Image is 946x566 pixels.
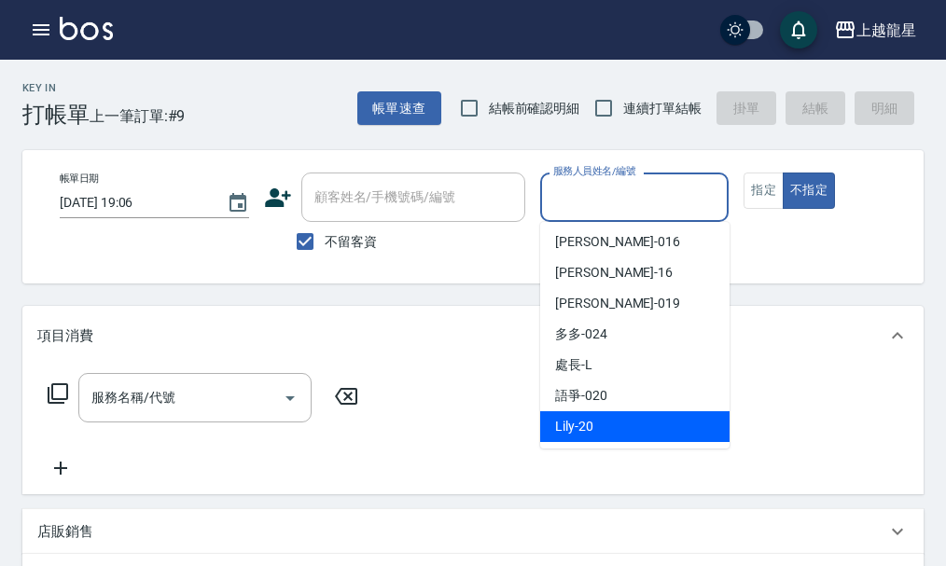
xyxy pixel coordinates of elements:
h2: Key In [22,82,90,94]
span: [PERSON_NAME] -016 [555,232,680,252]
button: 不指定 [783,173,835,209]
span: [PERSON_NAME] -019 [555,294,680,313]
span: 語爭 -020 [555,386,607,406]
span: 結帳前確認明細 [489,99,580,118]
div: 店販銷售 [22,509,924,554]
span: 多多 -024 [555,324,607,344]
button: Open [275,383,305,413]
button: save [780,11,817,48]
span: 上一筆訂單:#9 [90,104,186,128]
div: 上越龍星 [856,19,916,42]
button: Choose date, selected date is 2025-08-19 [216,181,260,226]
span: 連續打單結帳 [623,99,702,118]
img: Logo [60,17,113,40]
h3: 打帳單 [22,102,90,128]
p: 店販銷售 [37,522,93,542]
div: 項目消費 [22,306,924,366]
span: [PERSON_NAME] -25 [555,448,673,467]
label: 帳單日期 [60,172,99,186]
span: 處長 -L [555,355,592,375]
input: YYYY/MM/DD hh:mm [60,187,208,218]
span: 不留客資 [325,232,377,252]
span: [PERSON_NAME] -16 [555,263,673,283]
button: 指定 [744,173,784,209]
button: 上越龍星 [827,11,924,49]
p: 項目消費 [37,326,93,346]
label: 服務人員姓名/編號 [553,164,635,178]
button: 帳單速查 [357,91,441,126]
span: Lily -20 [555,417,593,436]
